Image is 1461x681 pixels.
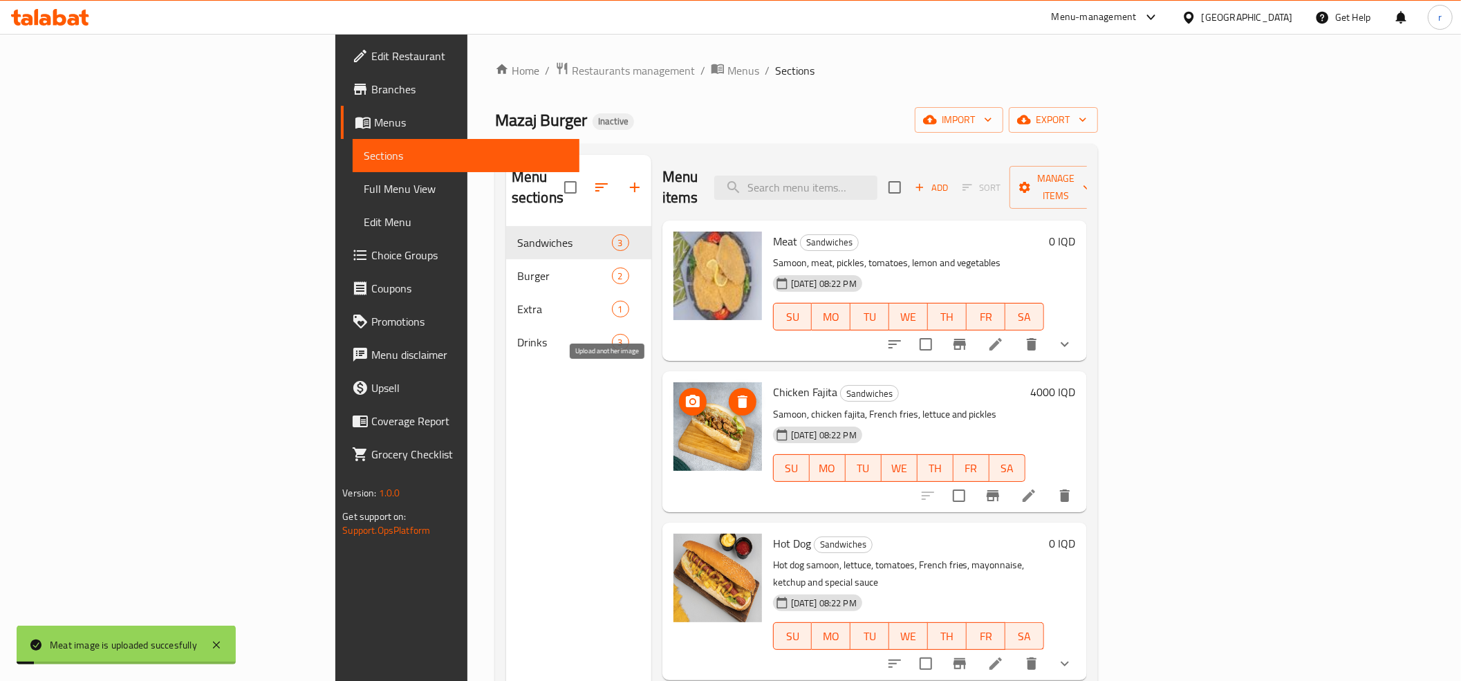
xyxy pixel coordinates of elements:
[953,177,1009,198] span: Select section first
[341,305,579,338] a: Promotions
[933,307,961,327] span: TH
[909,177,953,198] span: Add item
[909,177,953,198] button: Add
[555,62,695,80] a: Restaurants management
[995,458,1020,478] span: SA
[1011,626,1039,646] span: SA
[815,537,872,552] span: Sandwiches
[506,259,651,292] div: Burger2
[371,446,568,463] span: Grocery Checklist
[765,62,770,79] li: /
[673,534,762,622] img: Hot Dog
[972,307,1000,327] span: FR
[944,481,974,510] span: Select to update
[815,458,840,478] span: MO
[817,626,845,646] span: MO
[773,622,812,650] button: SU
[341,39,579,73] a: Edit Restaurant
[729,388,756,416] button: delete image
[773,231,797,252] span: Meat
[1005,622,1044,650] button: SA
[913,180,950,196] span: Add
[613,303,629,316] span: 1
[517,301,612,317] div: Extra
[353,205,579,239] a: Edit Menu
[341,239,579,272] a: Choice Groups
[1005,303,1044,330] button: SA
[880,173,909,202] span: Select section
[775,62,815,79] span: Sections
[679,388,707,416] button: upload picture
[773,533,811,554] span: Hot Dog
[1438,10,1442,25] span: r
[779,307,807,327] span: SU
[341,404,579,438] a: Coverage Report
[773,454,810,482] button: SU
[593,113,634,130] div: Inactive
[50,637,197,653] div: Meat image is uploaded succesfully
[613,236,629,250] span: 3
[923,458,948,478] span: TH
[556,173,585,202] span: Select all sections
[817,307,845,327] span: MO
[673,232,762,320] img: Meat
[814,537,873,553] div: Sandwiches
[953,454,989,482] button: FR
[1020,111,1087,129] span: export
[1052,9,1137,26] div: Menu-management
[1048,647,1081,680] button: show more
[342,484,376,502] span: Version:
[371,346,568,363] span: Menu disclaimer
[506,221,651,364] nav: Menu sections
[727,62,759,79] span: Menus
[895,307,922,327] span: WE
[1031,382,1076,402] h6: 4000 IQD
[341,272,579,305] a: Coupons
[887,458,912,478] span: WE
[779,458,804,478] span: SU
[711,62,759,80] a: Menus
[785,597,862,610] span: [DATE] 08:22 PM
[878,328,911,361] button: sort-choices
[812,303,850,330] button: MO
[517,334,612,351] span: Drinks
[506,292,651,326] div: Extra1
[943,328,976,361] button: Branch-specific-item
[926,111,992,129] span: import
[987,336,1004,353] a: Edit menu item
[959,458,984,478] span: FR
[878,647,911,680] button: sort-choices
[773,406,1025,423] p: Samoon, chicken fajita, French fries, lettuce and pickles
[841,386,898,402] span: Sandwiches
[856,307,884,327] span: TU
[773,303,812,330] button: SU
[612,234,629,251] div: items
[517,268,612,284] div: Burger
[364,214,568,230] span: Edit Menu
[933,626,961,646] span: TH
[1009,107,1098,133] button: export
[341,371,579,404] a: Upsell
[850,303,889,330] button: TU
[1050,232,1076,251] h6: 0 IQD
[612,301,629,317] div: items
[943,647,976,680] button: Branch-specific-item
[1011,307,1039,327] span: SA
[371,81,568,97] span: Branches
[1057,336,1073,353] svg: Show Choices
[495,104,587,136] span: Mazaj Burger
[371,313,568,330] span: Promotions
[517,234,612,251] span: Sandwiches
[1021,487,1037,504] a: Edit menu item
[341,73,579,106] a: Branches
[976,479,1009,512] button: Branch-specific-item
[341,438,579,471] a: Grocery Checklist
[371,380,568,396] span: Upsell
[895,626,922,646] span: WE
[785,277,862,290] span: [DATE] 08:22 PM
[773,254,1044,272] p: Samoon, meat, pickles, tomatoes, lemon and vegetables
[342,507,406,525] span: Get support on:
[353,139,579,172] a: Sections
[846,454,882,482] button: TU
[506,226,651,259] div: Sandwiches3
